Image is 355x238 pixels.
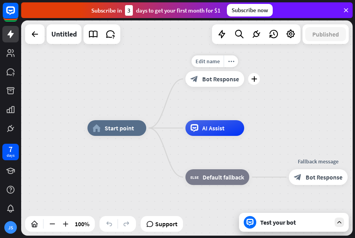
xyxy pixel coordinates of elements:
span: Support [155,218,177,230]
a: 7 days [2,144,19,160]
div: JS [4,221,17,234]
i: block_bot_response [294,173,302,181]
span: Bot Response [202,75,239,83]
i: block_fallback [190,173,199,181]
div: 7 [9,146,13,153]
div: Subscribe in days to get your first month for $1 [91,5,221,16]
span: Default fallback [203,173,244,181]
i: home_2 [92,124,101,132]
span: Bot Response [306,173,342,181]
div: 100% [72,218,92,230]
div: Fallback message [283,157,353,165]
span: Start point [105,124,134,132]
div: days [7,153,14,158]
div: 3 [125,5,133,16]
i: block_bot_response [190,75,198,83]
button: Published [305,27,346,41]
i: plus [251,76,257,82]
i: more_horiz [228,59,234,64]
div: Test your bot [260,218,331,226]
button: Open LiveChat chat widget [6,3,30,27]
span: Edit name [196,58,220,65]
div: Untitled [51,24,77,44]
div: Subscribe now [227,4,273,16]
span: AI Assist [202,124,225,132]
